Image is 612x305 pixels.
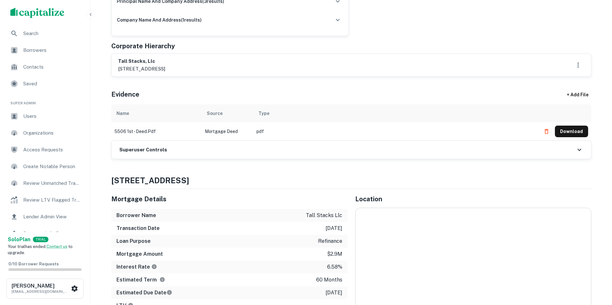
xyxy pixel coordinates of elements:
[5,142,85,157] a: Access Requests
[111,41,175,51] h5: Corporate Hierarchy
[327,263,342,271] p: 6.58%
[111,104,202,122] th: Name
[5,176,85,191] a: Review Unmatched Transactions
[5,76,85,91] a: Saved
[116,212,156,219] h6: Borrower Name
[10,8,65,18] img: capitalize-logo.png
[23,30,81,37] span: Search
[23,46,81,54] span: Borrowers
[326,289,342,297] p: [DATE]
[23,196,81,204] span: Review LTV Flagged Transactions
[8,236,30,243] a: SoloPlan
[555,89,600,100] div: + Add File
[5,43,85,58] a: Borrowers
[318,237,342,245] p: refinance
[5,209,85,224] a: Lender Admin View
[5,159,85,174] a: Create Notable Person
[327,250,342,258] p: $2.9m
[23,213,81,221] span: Lender Admin View
[253,122,537,140] td: pdf
[116,263,157,271] h6: Interest Rate
[207,110,223,117] div: Source
[253,104,537,122] th: Type
[118,58,165,65] h6: tall stacks, llc
[116,237,151,245] h6: Loan Purpose
[23,146,81,154] span: Access Requests
[326,224,342,232] p: [DATE]
[166,290,172,295] svg: Estimate is based on a standard schedule for this type of loan.
[23,63,81,71] span: Contacts
[5,26,85,41] a: Search
[118,65,165,73] p: [STREET_ADDRESS]
[23,179,81,187] span: Review Unmatched Transactions
[5,192,85,208] a: Review LTV Flagged Transactions
[117,16,202,24] h6: company name and address ( 1 results)
[23,112,81,120] span: Users
[12,289,70,294] p: [EMAIL_ADDRESS][DOMAIN_NAME]
[116,250,163,258] h6: Mortgage Amount
[555,126,588,137] button: Download
[12,283,70,289] h6: [PERSON_NAME]
[119,146,167,154] h6: Superuser Controls
[159,277,165,282] svg: Term is based on a standard schedule for this type of loan.
[258,110,269,117] div: Type
[316,276,342,284] p: 60 months
[5,109,85,124] a: Users
[355,194,591,204] h5: Location
[202,122,253,140] td: Mortgage Deed
[23,129,81,137] span: Organizations
[46,244,67,249] a: Contact us
[116,110,129,117] div: Name
[23,230,81,237] span: Borrower Info Requests
[8,262,59,266] span: 0 / 10 Borrower Requests
[111,90,139,99] h5: Evidence
[5,226,85,241] a: Borrower Info Requests
[202,104,253,122] th: Source
[111,175,591,186] h4: [STREET_ADDRESS]
[6,279,84,299] button: [PERSON_NAME][EMAIL_ADDRESS][DOMAIN_NAME]
[306,212,342,219] p: tall stacks llc
[116,289,172,297] h6: Estimated Due Date
[151,264,157,270] svg: The interest rates displayed on the website are for informational purposes only and may be report...
[111,104,591,140] div: scrollable content
[5,125,85,141] a: Organizations
[116,224,160,232] h6: Transaction Date
[116,276,165,284] h6: Estimated Term
[8,244,73,255] span: Your trial has ended. to upgrade.
[541,126,552,137] button: Delete file
[5,59,85,75] a: Contacts
[111,194,347,204] h5: Mortgage Details
[23,163,81,170] span: Create Notable Person
[33,237,48,242] div: TRIAL
[8,236,30,243] strong: Solo Plan
[23,80,81,88] span: Saved
[111,122,202,140] td: 5506 1st - deed.pdf
[5,93,85,109] li: Super Admin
